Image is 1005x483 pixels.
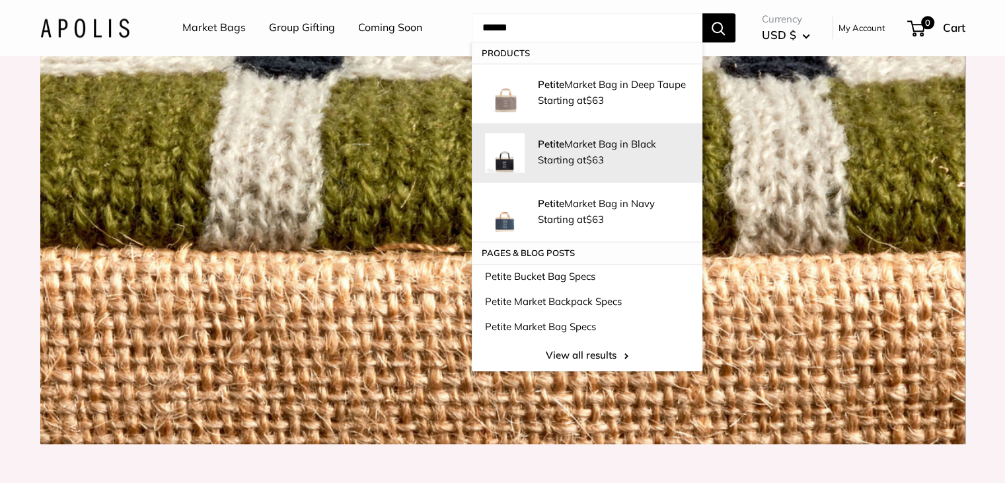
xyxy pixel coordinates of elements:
[472,64,702,123] a: Petite Market Bag in Deep Taupe PetiteMarket Bag in Deep Taupe Starting at$63
[538,197,564,210] strong: Petite
[472,314,702,339] a: Petite Market Bag Specs
[485,133,525,173] img: description_Make it yours with custom printed text.
[472,339,702,371] a: View all results
[40,18,130,37] img: Apolis
[762,10,810,28] span: Currency
[538,213,604,226] span: Starting at
[182,18,246,38] a: Market Bags
[762,28,796,42] span: USD $
[538,94,604,107] span: Starting at
[358,18,422,38] a: Coming Soon
[538,77,689,91] p: Market Bag in Deep Taupe
[472,42,702,64] p: Products
[472,289,702,314] a: Petite Market Backpack Specs
[909,17,965,38] a: 0 Cart
[838,20,885,36] a: My Account
[920,16,934,29] span: 0
[485,73,525,113] img: Petite Market Bag in Deep Taupe
[943,21,965,34] span: Cart
[538,137,689,151] p: Market Bag in Black
[472,123,702,183] a: description_Make it yours with custom printed text. PetiteMarket Bag in Black Starting at$63
[472,13,702,42] input: Search...
[586,94,604,107] span: $63
[269,18,335,38] a: Group Gifting
[472,242,702,263] p: Pages & Blog posts
[538,78,564,91] strong: Petite
[702,13,735,42] button: Search
[538,197,689,210] p: Market Bag in Navy
[472,183,702,242] a: description_Make it yours with custom text. PetiteMarket Bag in Navy Starting at$63
[538,138,564,150] strong: Petite
[586,154,604,166] span: $63
[472,264,702,289] a: Petite Bucket Bag Specs
[586,213,604,226] span: $63
[762,24,810,46] button: USD $
[538,154,604,166] span: Starting at
[485,193,525,232] img: description_Make it yours with custom text.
